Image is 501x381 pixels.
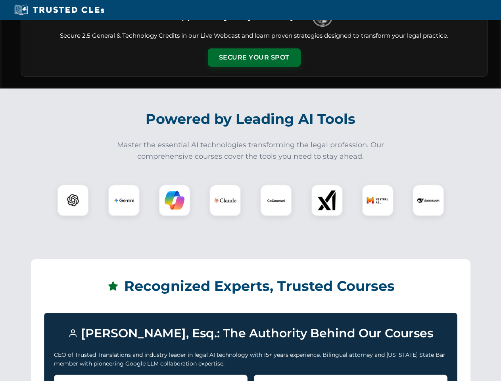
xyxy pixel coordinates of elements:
[112,139,390,162] p: Master the essential AI technologies transforming the legal profession. Our comprehensive courses...
[260,185,292,216] div: CoCounsel
[12,4,107,16] img: Trusted CLEs
[214,189,236,212] img: Claude Logo
[108,185,140,216] div: Gemini
[57,185,89,216] div: ChatGPT
[208,48,301,67] button: Secure Your Spot
[165,190,184,210] img: Copilot Logo
[159,185,190,216] div: Copilot
[311,185,343,216] div: xAI
[61,189,84,212] img: ChatGPT Logo
[266,190,286,210] img: CoCounsel Logo
[209,185,241,216] div: Claude
[367,189,389,212] img: Mistral AI Logo
[31,31,478,40] p: Secure 2.5 General & Technology Credits in our Live Webcast and learn proven strategies designed ...
[417,189,440,212] img: DeepSeek Logo
[31,105,470,133] h2: Powered by Leading AI Tools
[317,190,337,210] img: xAI Logo
[54,323,447,344] h3: [PERSON_NAME], Esq.: The Authority Behind Our Courses
[114,190,134,210] img: Gemini Logo
[362,185,394,216] div: Mistral AI
[54,350,447,368] p: CEO of Trusted Translations and industry leader in legal AI technology with 15+ years experience....
[413,185,444,216] div: DeepSeek
[44,272,457,300] h2: Recognized Experts, Trusted Courses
